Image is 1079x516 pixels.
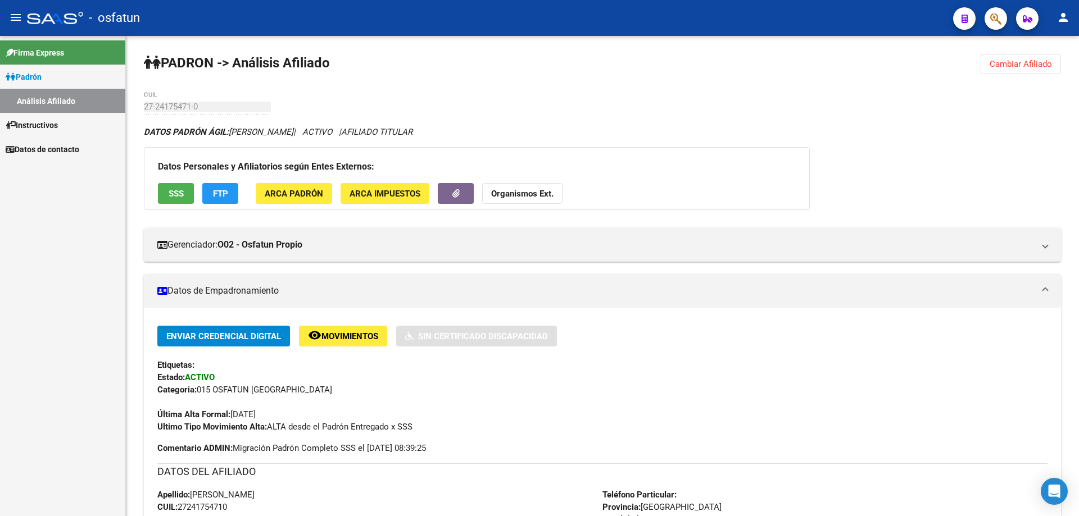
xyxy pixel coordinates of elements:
button: Movimientos [299,326,387,346]
strong: ACTIVO [185,372,215,382]
strong: DATOS PADRÓN ÁGIL: [144,127,229,137]
button: SSS [158,183,194,204]
span: [DATE] [157,409,256,419]
strong: O02 - Osfatun Propio [217,239,302,251]
div: Open Intercom Messenger [1041,478,1068,505]
strong: Comentario ADMIN: [157,443,233,453]
strong: Estado: [157,372,185,382]
button: FTP [202,183,238,204]
mat-icon: remove_red_eye [308,328,321,342]
span: [PERSON_NAME] [144,127,293,137]
strong: Última Alta Formal: [157,409,230,419]
strong: Etiquetas: [157,360,194,370]
span: Firma Express [6,47,64,59]
strong: Categoria: [157,385,197,395]
span: Cambiar Afiliado [990,59,1052,69]
mat-icon: menu [9,11,22,24]
span: ARCA Impuestos [350,189,420,199]
span: Datos de contacto [6,143,79,156]
span: Migración Padrón Completo SSS el [DATE] 08:39:25 [157,442,426,454]
mat-panel-title: Datos de Empadronamiento [157,285,1034,297]
h3: DATOS DEL AFILIADO [157,464,1048,480]
i: | ACTIVO | [144,127,412,137]
button: ARCA Impuestos [341,183,429,204]
span: Enviar Credencial Digital [166,331,281,341]
mat-icon: person [1057,11,1070,24]
h3: Datos Personales y Afiliatorios según Entes Externos: [158,159,796,175]
button: Enviar Credencial Digital [157,326,290,346]
span: 27241754710 [157,502,227,512]
strong: Provincia: [602,502,641,512]
span: Movimientos [321,331,378,341]
span: ARCA Padrón [265,189,323,199]
span: Instructivos [6,119,58,131]
mat-panel-title: Gerenciador: [157,239,1034,251]
span: Padrón [6,71,42,83]
span: FTP [213,189,228,199]
div: 015 OSFATUN [GEOGRAPHIC_DATA] [157,383,1048,396]
span: AFILIADO TITULAR [341,127,412,137]
span: - osfatun [89,6,140,30]
strong: PADRON -> Análisis Afiliado [144,55,330,71]
strong: Teléfono Particular: [602,490,677,500]
span: ALTA desde el Padrón Entregado x SSS [157,422,412,432]
mat-expansion-panel-header: Gerenciador:O02 - Osfatun Propio [144,228,1061,262]
span: Sin Certificado Discapacidad [418,331,548,341]
span: [PERSON_NAME] [157,490,255,500]
strong: CUIL: [157,502,178,512]
button: Organismos Ext. [482,183,563,204]
span: [GEOGRAPHIC_DATA] [602,502,722,512]
mat-expansion-panel-header: Datos de Empadronamiento [144,274,1061,308]
strong: Organismos Ext. [491,189,554,199]
button: ARCA Padrón [256,183,332,204]
strong: Ultimo Tipo Movimiento Alta: [157,422,267,432]
button: Sin Certificado Discapacidad [396,326,557,346]
button: Cambiar Afiliado [981,54,1061,74]
span: SSS [169,189,184,199]
strong: Apellido: [157,490,190,500]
